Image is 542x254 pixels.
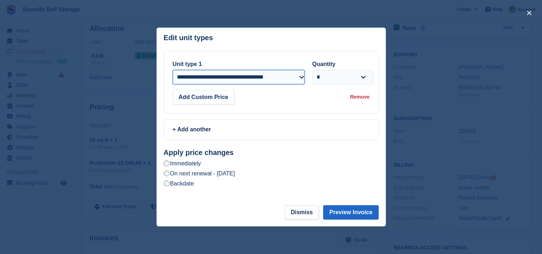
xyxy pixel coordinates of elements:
button: Dismiss [285,205,319,220]
strong: Apply price changes [164,149,234,156]
label: On next renewal - [DATE] [164,170,235,177]
input: Backdate [164,180,169,186]
label: Backdate [164,180,194,187]
button: close [523,7,535,19]
div: + Add another [173,125,370,134]
label: Immediately [164,160,201,167]
button: Add Custom Price [173,90,235,104]
button: Preview Invoice [323,205,378,220]
input: Immediately [164,160,169,166]
label: Unit type 1 [173,61,202,67]
div: Remove [350,93,369,101]
label: Quantity [312,61,336,67]
a: + Add another [164,119,379,140]
p: Edit unit types [164,34,213,42]
input: On next renewal - [DATE] [164,170,169,176]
